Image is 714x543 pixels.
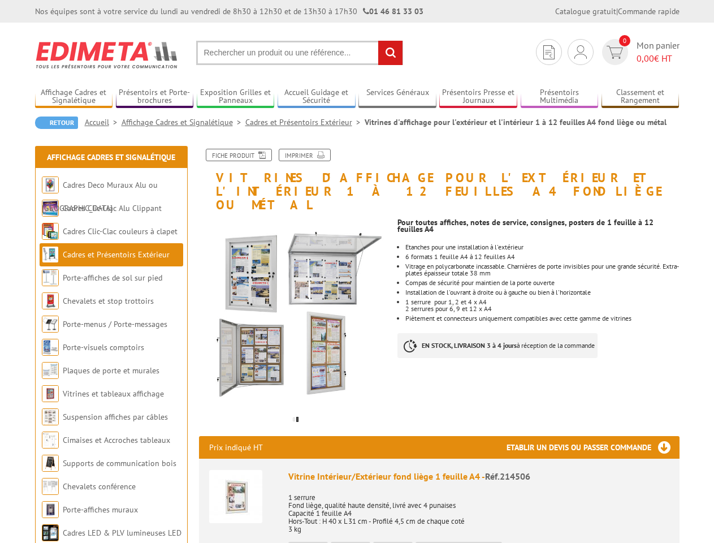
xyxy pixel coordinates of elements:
[405,263,679,277] li: Vitrage en polycarbonate incassable. Charnières de porte invisibles pour une grande sécurité. Ext...
[288,470,669,483] div: Vitrine Intérieur/Extérieur fond liège 1 feuille A4 -
[405,315,679,322] li: Piètement et connecteurs uniquement compatibles avec cette gamme de vitrines
[42,385,59,402] img: Vitrines et tableaux affichage
[63,273,162,283] a: Porte-affiches de sol sur pied
[397,217,654,234] strong: Pour toutes affiches, notes de service, consignes, posters de 1 feuille à 12 feuilles A4
[637,39,680,65] span: Mon panier
[199,218,390,408] img: vitrines_d_affichage_214506_1.jpg
[602,88,680,106] a: Classement et Rangement
[42,408,59,425] img: Suspension affiches par câbles
[63,296,154,306] a: Chevalets et stop trottoirs
[63,365,159,376] a: Plaques de porte et murales
[63,226,178,236] a: Cadres Clic-Clac couleurs à clapet
[197,88,275,106] a: Exposition Grilles et Panneaux
[85,117,122,127] a: Accueil
[42,246,59,263] img: Cadres et Présentoirs Extérieur
[42,524,59,541] img: Cadres LED & PLV lumineuses LED
[365,117,667,128] li: Vitrines d'affichage pour l'extérieur et l'intérieur 1 à 12 feuilles A4 fond liège ou métal
[42,269,59,286] img: Porte-affiches de sol sur pied
[405,289,679,296] li: Installation de l'ouvrant à droite ou à gauche ou bien à l'horizontale
[63,458,176,468] a: Supports de communication bois
[42,501,59,518] img: Porte-affiches muraux
[507,436,680,459] h3: Etablir un devis ou passer commande
[42,180,158,213] a: Cadres Deco Muraux Alu ou [GEOGRAPHIC_DATA]
[42,176,59,193] img: Cadres Deco Muraux Alu ou Bois
[63,389,164,399] a: Vitrines et tableaux affichage
[35,88,113,106] a: Affichage Cadres et Signalétique
[574,45,587,59] img: devis rapide
[378,41,403,65] input: rechercher
[63,249,170,260] a: Cadres et Présentoirs Extérieur
[209,436,263,459] p: Prix indiqué HT
[405,279,679,286] li: Compas de sécurité pour maintien de la porte ouverte
[63,435,170,445] a: Cimaises et Accroches tableaux
[618,6,680,16] a: Commande rapide
[63,203,162,213] a: Cadres Clic-Clac Alu Clippant
[116,88,194,106] a: Présentoirs et Porte-brochures
[191,149,688,212] h1: Vitrines d'affichage pour l'extérieur et l'intérieur 1 à 12 feuilles A4 fond liège ou métal
[35,6,423,17] div: Nos équipes sont à votre service du lundi au vendredi de 8h30 à 12h30 et de 13h30 à 17h30
[42,478,59,495] img: Chevalets conférence
[279,149,331,161] a: Imprimer
[42,292,59,309] img: Chevalets et stop trottoirs
[278,88,356,106] a: Accueil Guidage et Sécurité
[42,223,59,240] img: Cadres Clic-Clac couleurs à clapet
[42,455,59,472] img: Supports de communication bois
[607,46,623,59] img: devis rapide
[63,412,168,422] a: Suspension affiches par câbles
[363,6,423,16] strong: 01 46 81 33 03
[358,88,436,106] a: Services Généraux
[397,333,598,358] p: à réception de la commande
[47,152,175,162] a: Affichage Cadres et Signalétique
[63,481,136,492] a: Chevalets conférence
[599,39,680,65] a: devis rapide 0 Mon panier 0,00€ HT
[63,319,167,329] a: Porte-menus / Porte-messages
[206,149,272,161] a: Fiche produit
[637,52,680,65] span: € HT
[42,316,59,333] img: Porte-menus / Porte-messages
[619,35,630,46] span: 0
[555,6,616,16] a: Catalogue gratuit
[42,339,59,356] img: Porte-visuels comptoirs
[405,299,679,312] li: 1 serrure pour 1, 2 et 4 x A4 2 serrures pour 6, 9 et 12 x A4
[555,6,680,17] div: |
[122,117,245,127] a: Affichage Cadres et Signalétique
[485,471,530,482] span: Réf.214506
[637,53,654,64] span: 0,00
[405,253,679,260] li: 6 formats 1 feuille A4 à 12 feuilles A4
[35,34,179,76] img: Edimeta
[245,117,365,127] a: Cadres et Présentoirs Extérieur
[543,45,555,59] img: devis rapide
[196,41,403,65] input: Rechercher un produit ou une référence...
[63,528,181,538] a: Cadres LED & PLV lumineuses LED
[422,341,517,350] strong: EN STOCK, LIVRAISON 3 à 4 jours
[42,362,59,379] img: Plaques de porte et murales
[63,505,138,515] a: Porte-affiches muraux
[63,342,144,352] a: Porte-visuels comptoirs
[42,432,59,449] img: Cimaises et Accroches tableaux
[35,117,78,129] a: Retour
[209,470,262,523] img: Vitrine Intérieur/Extérieur fond liège 1 feuille A4
[405,244,679,251] p: Etanches pour une installation à l'extérieur
[521,88,599,106] a: Présentoirs Multimédia
[288,486,669,533] p: 1 serrure Fond liège, qualité haute densité, livré avec 4 punaises Capacité 1 feuille A4 Hors-Tou...
[439,88,517,106] a: Présentoirs Presse et Journaux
